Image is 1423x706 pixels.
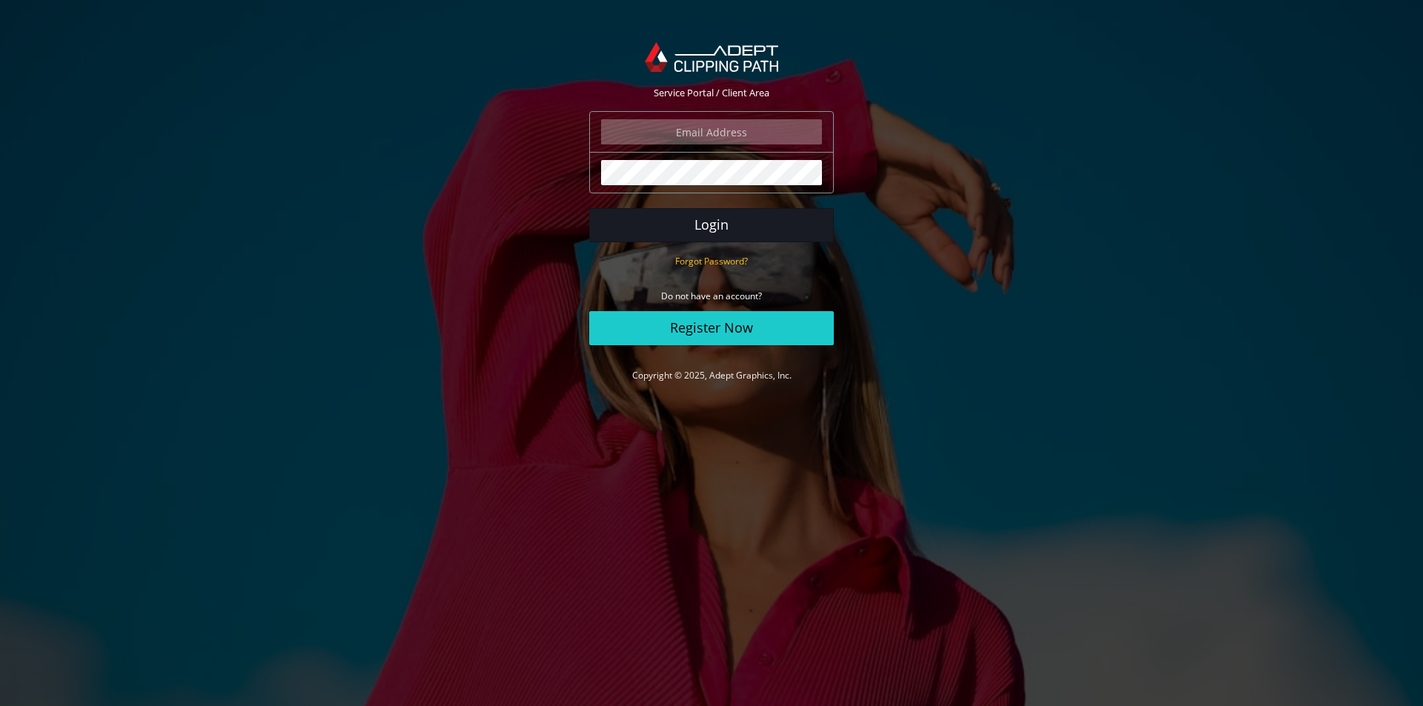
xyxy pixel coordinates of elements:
a: Copyright © 2025, Adept Graphics, Inc. [632,369,792,382]
a: Register Now [589,311,834,345]
input: Email Address [601,119,822,144]
button: Login [589,208,834,242]
img: Adept Graphics [645,42,777,72]
span: Service Portal / Client Area [654,86,769,99]
small: Forgot Password? [675,255,748,267]
a: Forgot Password? [675,254,748,267]
small: Do not have an account? [661,290,762,302]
